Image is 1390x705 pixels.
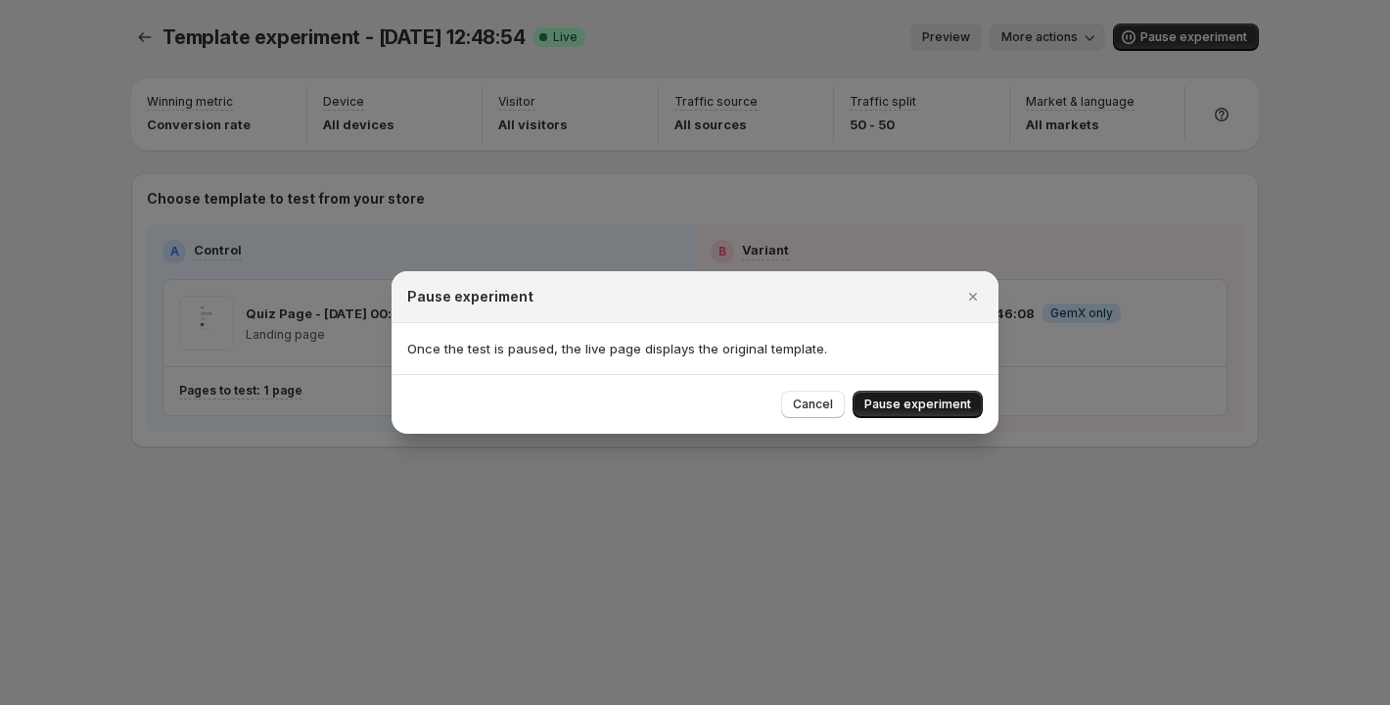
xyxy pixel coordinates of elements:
button: Close [959,283,987,310]
button: Pause experiment [853,391,983,418]
button: Cancel [781,391,845,418]
span: Cancel [793,397,833,412]
p: Once the test is paused, the live page displays the original template. [407,339,983,358]
h2: Pause experiment [407,287,533,306]
span: Pause experiment [864,397,971,412]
